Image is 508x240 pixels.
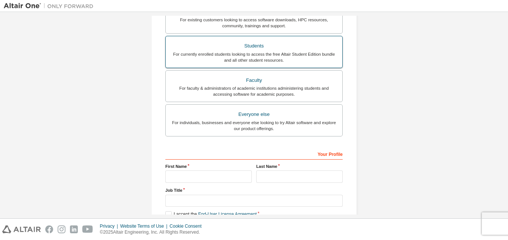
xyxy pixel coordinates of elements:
div: Students [170,41,338,51]
label: Last Name [256,163,343,169]
div: For individuals, businesses and everyone else looking to try Altair software and explore our prod... [170,120,338,132]
label: Job Title [165,187,343,193]
img: Altair One [4,2,97,10]
img: youtube.svg [82,225,93,233]
div: Faculty [170,75,338,86]
div: Cookie Consent [169,223,206,229]
div: Privacy [100,223,120,229]
img: instagram.svg [58,225,65,233]
div: Your Profile [165,148,343,160]
div: Everyone else [170,109,338,120]
img: facebook.svg [45,225,53,233]
div: For currently enrolled students looking to access the free Altair Student Edition bundle and all ... [170,51,338,63]
label: First Name [165,163,252,169]
div: For existing customers looking to access software downloads, HPC resources, community, trainings ... [170,17,338,29]
div: Website Terms of Use [120,223,169,229]
img: linkedin.svg [70,225,78,233]
a: End-User License Agreement [198,212,257,217]
img: altair_logo.svg [2,225,41,233]
div: For faculty & administrators of academic institutions administering students and accessing softwa... [170,85,338,97]
p: © 2025 Altair Engineering, Inc. All Rights Reserved. [100,229,206,236]
label: I accept the [165,211,257,218]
